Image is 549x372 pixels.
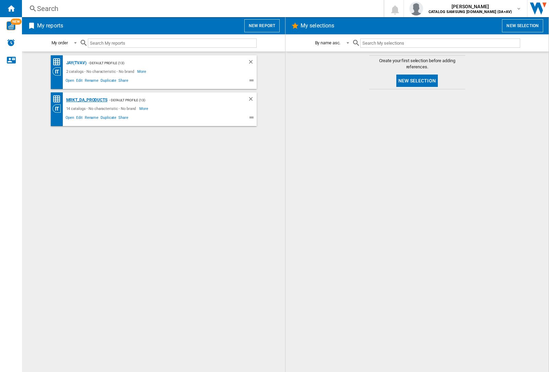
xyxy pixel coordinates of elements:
button: New report [244,19,280,32]
div: Search [37,4,366,13]
div: My order [51,40,68,45]
button: New selection [502,19,543,32]
span: Rename [84,77,100,86]
span: Edit [75,77,84,86]
div: Price Matrix [52,95,65,103]
input: Search My selections [360,38,520,48]
h2: My selections [299,19,336,32]
span: More [139,104,149,113]
span: Duplicate [100,77,117,86]
div: - Default profile (13) [86,59,234,67]
div: MRKT_DA_PRODUCTS [65,96,107,104]
span: Share [117,77,129,86]
div: - Default profile (13) [107,96,234,104]
span: Open [65,77,75,86]
span: NEW [11,19,22,25]
span: Open [65,114,75,123]
span: Rename [84,114,100,123]
span: Create your first selection before adding references. [369,58,465,70]
button: New selection [396,75,438,87]
img: wise-card.svg [7,21,15,30]
img: profile.jpg [409,2,423,15]
img: alerts-logo.svg [7,38,15,47]
div: Price Matrix [52,58,65,66]
div: Category View [52,67,65,76]
input: Search My reports [88,38,257,48]
div: 2 catalogs - No characteristic - No brand [65,67,138,76]
div: 14 catalogs - No characteristic - No brand [65,104,140,113]
div: JAY(TVAV) [65,59,86,67]
div: Category View [52,104,65,113]
div: Delete [248,96,257,104]
span: More [137,67,147,76]
h2: My reports [36,19,65,32]
span: Share [117,114,129,123]
div: By name asc. [315,40,341,45]
span: [PERSON_NAME] [429,3,512,10]
b: CATALOG SAMSUNG [DOMAIN_NAME] (DA+AV) [429,10,512,14]
div: Delete [248,59,257,67]
span: Edit [75,114,84,123]
span: Duplicate [100,114,117,123]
